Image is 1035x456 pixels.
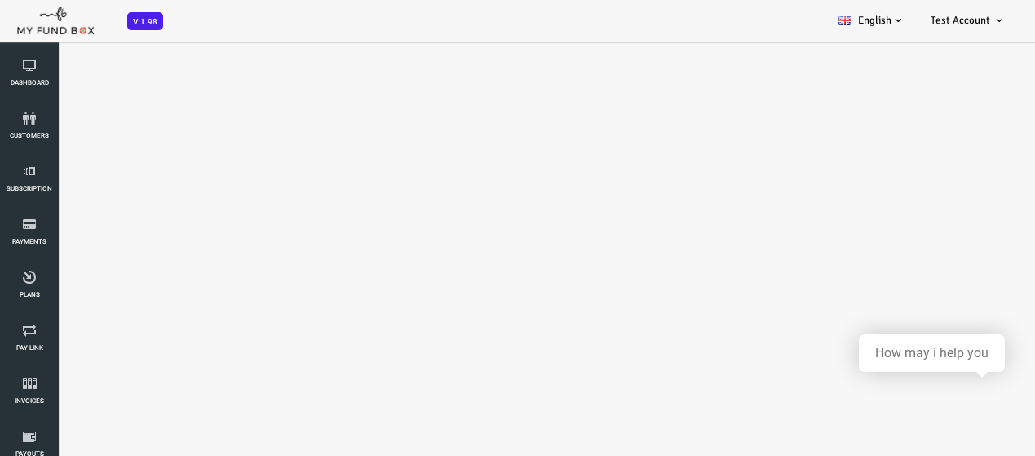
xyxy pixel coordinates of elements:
img: mfboff.png [16,2,95,35]
span: Test Account [931,14,990,27]
span: V 1.98 [127,12,163,30]
a: V 1.98 [127,15,163,27]
iframe: Launcher button frame [945,366,1019,440]
div: How may i help you [875,346,989,361]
